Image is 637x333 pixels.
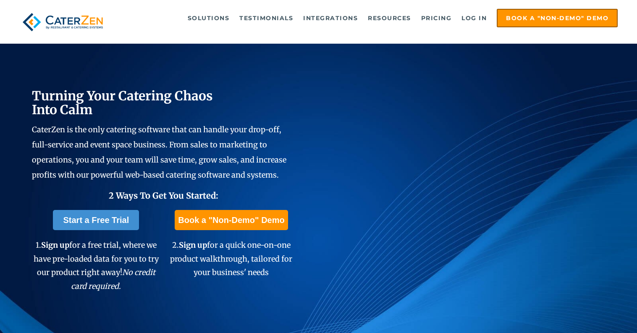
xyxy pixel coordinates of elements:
a: Book a "Non-Demo" Demo [175,210,288,230]
a: Log in [457,10,491,26]
img: caterzen [19,9,106,35]
a: Resources [364,10,415,26]
a: Start a Free Trial [53,210,139,230]
a: Pricing [417,10,456,26]
span: 2 Ways To Get You Started: [109,190,218,201]
span: Turning Your Catering Chaos Into Calm [32,88,213,118]
a: Solutions [183,10,234,26]
iframe: Help widget launcher [562,300,628,324]
span: 2. for a quick one-on-one product walkthrough, tailored for your business' needs [170,240,292,277]
a: Book a "Non-Demo" Demo [497,9,618,27]
a: Integrations [299,10,362,26]
div: Navigation Menu [121,9,618,27]
span: Sign up [41,240,69,250]
a: Testimonials [235,10,297,26]
span: 1. for a free trial, where we have pre-loaded data for you to try our product right away! [34,240,159,291]
span: Sign up [179,240,207,250]
span: CaterZen is the only catering software that can handle your drop-off, full-service and event spac... [32,125,286,180]
em: No credit card required. [71,267,155,291]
